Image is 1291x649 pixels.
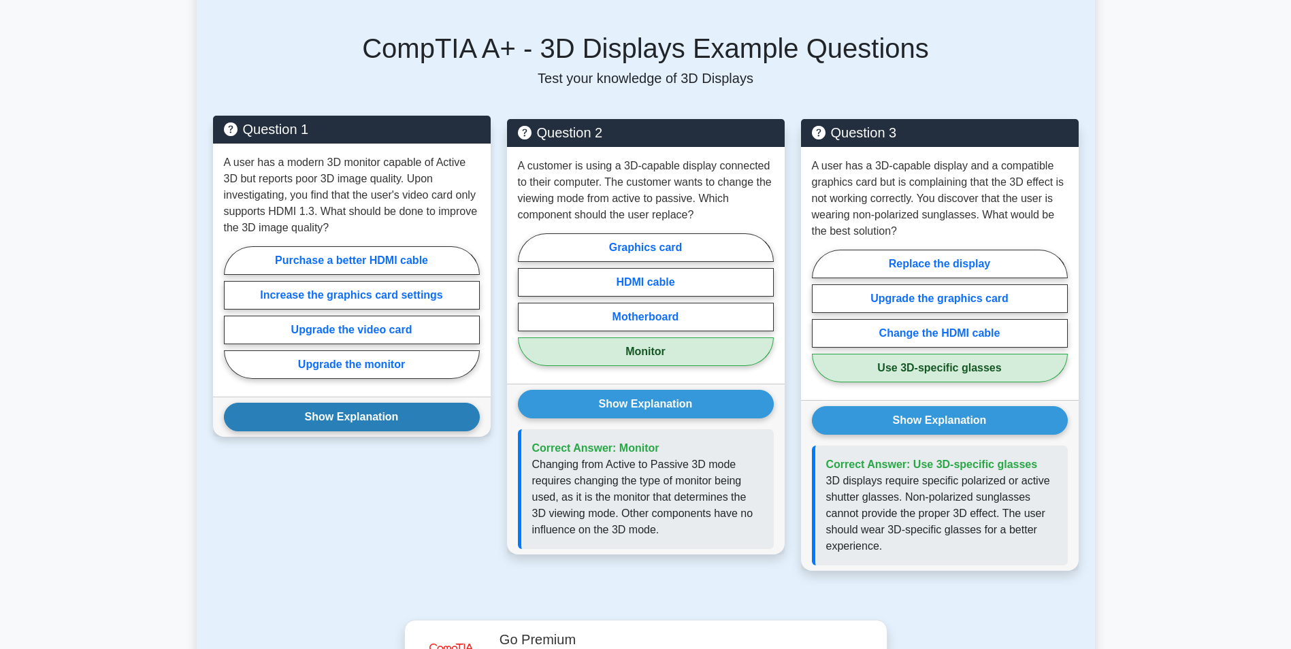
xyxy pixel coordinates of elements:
[224,121,480,137] h5: Question 1
[532,456,763,538] p: Changing from Active to Passive 3D mode requires changing the type of monitor being used, as it i...
[812,354,1068,382] label: Use 3D-specific glasses
[826,459,1038,470] span: Correct Answer: Use 3D-specific glasses
[224,281,480,310] label: Increase the graphics card settings
[518,303,774,331] label: Motherboard
[224,246,480,275] label: Purchase a better HDMI cable
[518,390,774,418] button: Show Explanation
[518,268,774,297] label: HDMI cable
[826,473,1057,554] p: 3D displays require specific polarized or active shutter glasses. Non-polarized sunglasses cannot...
[812,319,1068,348] label: Change the HDMI cable
[224,316,480,344] label: Upgrade the video card
[224,154,480,236] p: A user has a modern 3D monitor capable of Active 3D but reports poor 3D image quality. Upon inves...
[812,406,1068,435] button: Show Explanation
[812,158,1068,239] p: A user has a 3D-capable display and a compatible graphics card but is complaining that the 3D eff...
[213,32,1079,65] h5: CompTIA A+ - 3D Displays Example Questions
[224,403,480,431] button: Show Explanation
[812,250,1068,278] label: Replace the display
[224,350,480,379] label: Upgrade the monitor
[532,442,659,454] span: Correct Answer: Monitor
[812,124,1068,141] h5: Question 3
[518,158,774,223] p: A customer is using a 3D-capable display connected to their computer. The customer wants to chang...
[518,337,774,366] label: Monitor
[213,70,1079,86] p: Test your knowledge of 3D Displays
[518,124,774,141] h5: Question 2
[518,233,774,262] label: Graphics card
[812,284,1068,313] label: Upgrade the graphics card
